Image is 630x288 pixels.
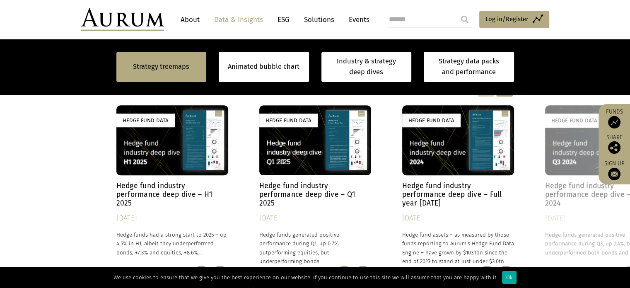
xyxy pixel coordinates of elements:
img: Share this post [479,266,495,282]
h4: Hedge fund industry performance deep dive – Q1 2025 [259,182,371,208]
input: Submit [456,11,473,28]
div: Share [603,135,626,154]
img: Access Funds [608,116,620,128]
a: Hedge Fund Data Hedge fund industry performance deep dive – H1 2025 [DATE] Hedge funds had a stro... [116,105,228,266]
img: Share this post [336,266,352,282]
a: Strategy treemaps [133,61,189,72]
h4: Hedge fund industry performance deep dive – Full year [DATE] [402,182,514,208]
a: Events [345,12,369,27]
a: Funds [603,108,626,128]
p: Hedge funds had a strong start to 2025 – up 4.5% in H1, albeit they underperformed bonds, +7.3% a... [116,230,228,257]
img: Sign up to our newsletter [608,168,620,180]
div: Hedge Fund Data [116,114,175,127]
span: Log in/Register [485,14,529,24]
p: Hedge funds generated positive performance during Q1, up 0.7%, outperforming equities, but underp... [259,230,371,266]
img: Download Article [355,266,371,282]
div: Hedge Fund Data [545,114,603,127]
a: Hedge Fund Data Hedge fund industry performance deep dive – Q1 2025 [DATE] Hedge funds generated ... [259,105,371,266]
img: Aurum [81,8,164,31]
a: Sign up [603,160,626,180]
a: Animated bubble chart [228,61,299,72]
img: Share this post [608,141,620,154]
a: ESG [273,12,294,27]
h4: Hedge fund industry performance deep dive – H1 2025 [116,182,228,208]
a: Industry & strategy deep dives [321,52,412,82]
p: Hedge fund assets – as measured by those funds reporting to Aurum’s Hedge Fund Data Engine – have... [402,230,514,266]
a: Data & Insights [210,12,267,27]
a: Hedge Fund Data Hedge fund industry performance deep dive – Full year [DATE] [DATE] Hedge fund as... [402,105,514,266]
div: Ok [502,271,517,284]
div: Hedge Fund Data [402,114,461,127]
img: Download Article [212,266,228,282]
a: About [176,12,204,27]
a: Strategy data packs and performance [424,52,514,82]
img: Download Article [497,266,514,282]
div: [DATE] [116,213,228,224]
img: Share this post [193,266,210,282]
div: [DATE] [259,213,371,224]
a: Solutions [300,12,338,27]
a: Log in/Register [479,11,549,28]
div: [DATE] [402,213,514,224]
div: Hedge Fund Data [259,114,318,127]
